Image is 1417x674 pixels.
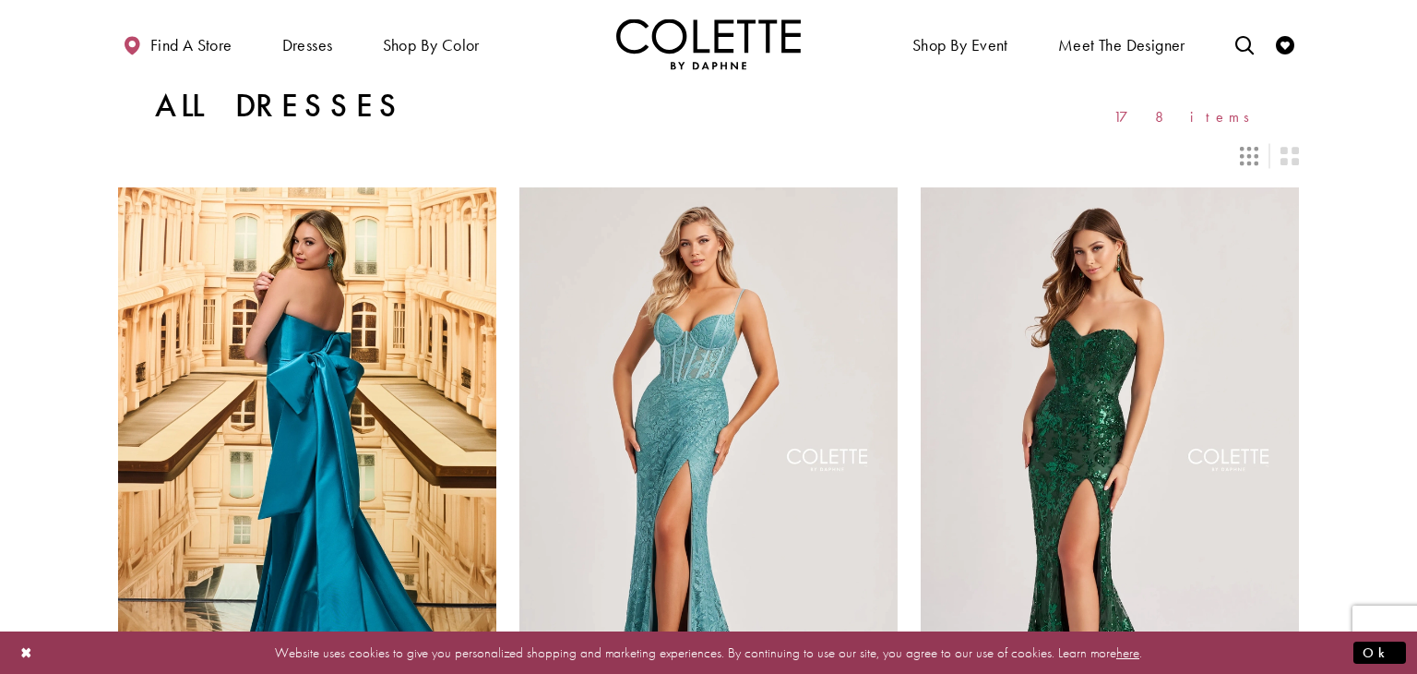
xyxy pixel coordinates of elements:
[616,18,801,69] a: Visit Home Page
[616,18,801,69] img: Colette by Daphne
[155,88,405,125] h1: All Dresses
[133,640,1284,665] p: Website uses cookies to give you personalized shopping and marketing experiences. By continuing t...
[1116,643,1139,661] a: here
[282,36,333,54] span: Dresses
[1240,147,1258,165] span: Switch layout to 3 columns
[107,136,1310,176] div: Layout Controls
[1054,18,1190,69] a: Meet the designer
[1058,36,1185,54] span: Meet the designer
[118,18,236,69] a: Find a store
[1231,18,1258,69] a: Toggle search
[378,18,484,69] span: Shop by color
[1353,641,1406,664] button: Submit Dialog
[912,36,1008,54] span: Shop By Event
[1271,18,1299,69] a: Check Wishlist
[150,36,232,54] span: Find a store
[11,636,42,668] button: Close Dialog
[1280,147,1299,165] span: Switch layout to 2 columns
[278,18,338,69] span: Dresses
[383,36,480,54] span: Shop by color
[1113,109,1262,125] span: 178 items
[908,18,1013,69] span: Shop By Event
